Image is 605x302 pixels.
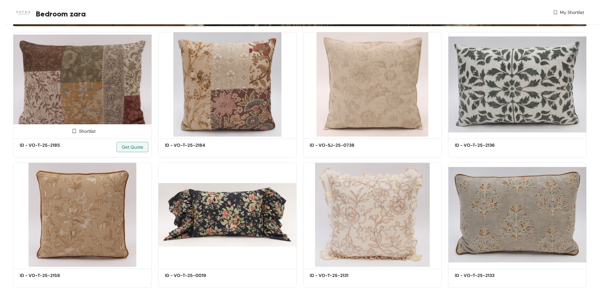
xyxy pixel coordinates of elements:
img: 343727a0-a035-45b2-a8c7-ff402a2b7c8e [448,163,587,267]
span: Bedroom zara [36,8,86,20]
img: wishlist [553,9,558,16]
img: 7998ae96-b22c-4962-953e-0a9ceccb8a99 [303,163,442,267]
h5: ID - VO-T-25-2184 [165,142,219,149]
h5: ID - VO-T-25-2133 [455,272,509,279]
img: a54b557a-d7fc-43a2-b2dc-66d2beb81eb1 [13,32,152,137]
img: 53044547-a57a-4925-9aaf-8393c73a47ca [158,32,297,137]
h5: ID - VO-T-25-2158 [20,272,74,279]
h5: ID - VO-T-25-2185 [20,142,74,149]
div: Shortlist [69,128,96,134]
button: Get Quote [117,142,148,152]
h5: ID - VO-T-25-2136 [455,142,509,149]
img: d83e218a-c3fd-4f21-bb08-ec393bf5c3e5 [13,163,152,267]
img: Shortlist [71,128,77,134]
h5: ID - VO-SJ-25-0738 [310,142,364,149]
h5: ID - VO-T-25-2131 [310,272,364,279]
h5: ID - VO-T-25-0019 [165,272,219,279]
img: 5d4af1cf-3ea6-479e-a35c-2f51a885e3d1 [448,32,587,137]
span: My Shortlist [560,9,584,16]
img: f892e46b-fb81-4505-9484-2a679d6c1804 [158,163,297,267]
img: 16311bb8-114b-4f22-b58f-acb6a91ce173 [303,32,442,137]
img: Buyer Portal [13,3,34,23]
span: Get Quote [122,144,143,151]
